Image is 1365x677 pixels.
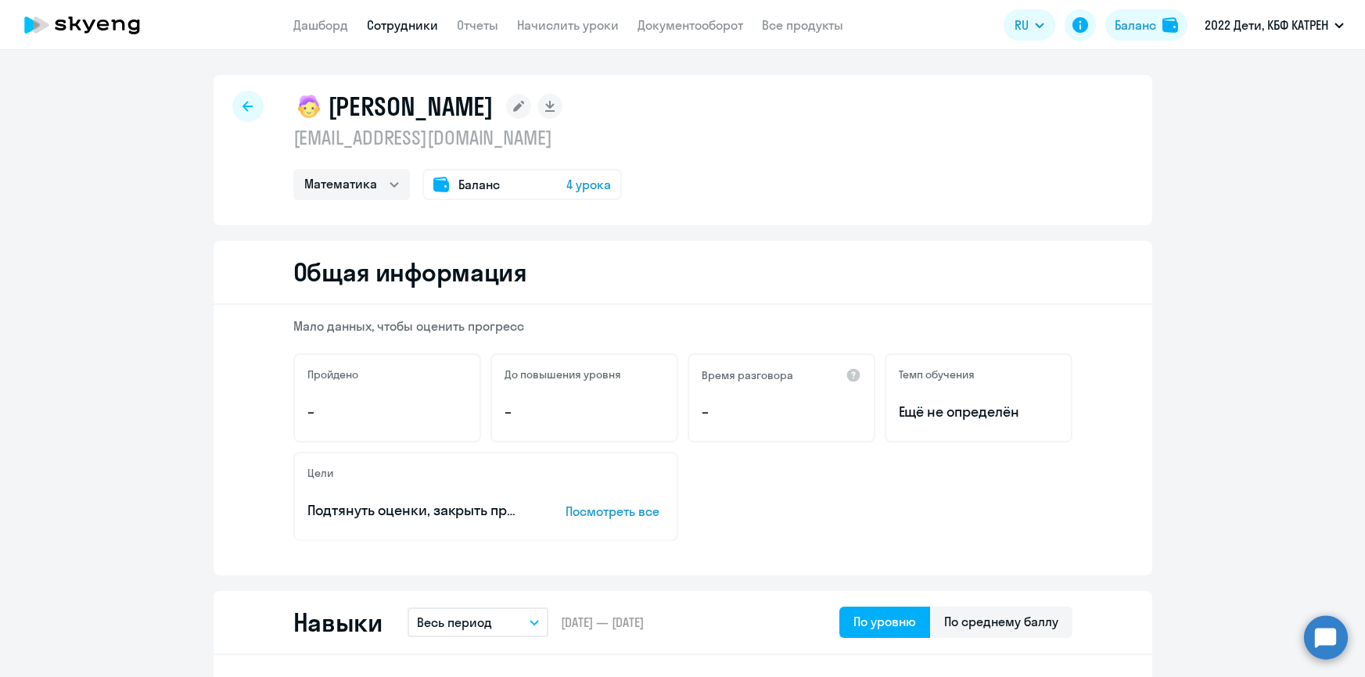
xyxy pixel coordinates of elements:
div: По среднему баллу [944,612,1058,631]
a: Начислить уроки [517,17,619,33]
img: balance [1162,17,1178,33]
div: По уровню [853,612,916,631]
span: Ещё не определён [899,402,1058,422]
p: Весь период [417,613,492,632]
div: Баланс [1115,16,1156,34]
p: Подтянуть оценки, закрыть пробелы в знаниях (5 [307,500,517,521]
a: Сотрудники [367,17,438,33]
button: Балансbalance [1105,9,1187,41]
h2: Общая информация [293,256,527,288]
p: [EMAIL_ADDRESS][DOMAIN_NAME] [293,125,622,150]
img: child [293,91,325,122]
a: Все продукты [762,17,843,33]
p: – [702,402,861,422]
button: Весь период [408,607,548,637]
h1: [PERSON_NAME] [328,91,494,122]
button: RU [1004,9,1055,41]
span: RU [1015,16,1029,34]
p: Посмотреть все [566,502,664,521]
h5: Темп обучения [899,367,975,381]
p: – [505,402,664,422]
h2: Навыки [293,607,383,638]
a: Дашборд [293,17,348,33]
h5: Цели [307,466,333,480]
span: [DATE] — [DATE] [561,614,644,631]
p: 2022 Дети, КБФ КАТРЕН [1205,16,1328,34]
span: 4 урока [566,175,611,194]
p: Мало данных, чтобы оценить прогресс [293,317,1072,335]
h5: Пройдено [307,367,358,381]
a: Отчеты [457,17,498,33]
h5: До повышения уровня [505,367,621,381]
button: 2022 Дети, КБФ КАТРЕН [1197,6,1352,44]
p: – [307,402,467,422]
a: Документооборот [638,17,743,33]
h5: Время разговора [702,368,793,382]
span: Баланс [458,175,500,194]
